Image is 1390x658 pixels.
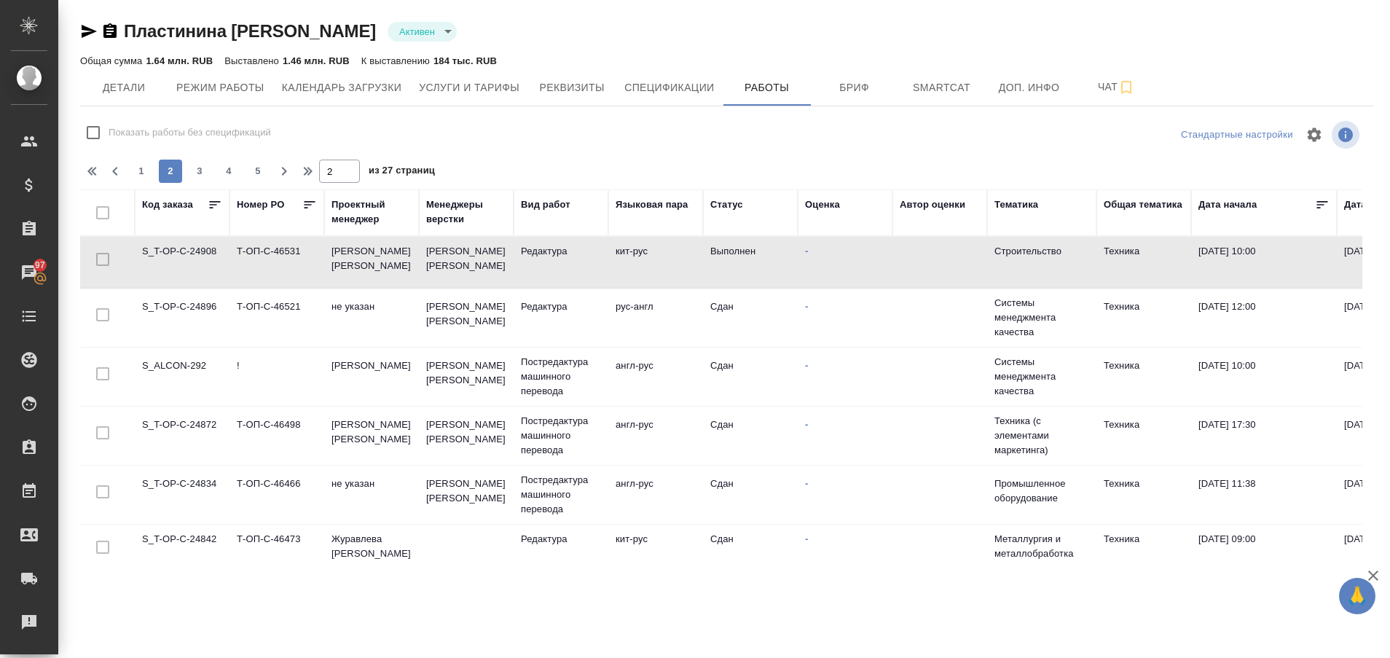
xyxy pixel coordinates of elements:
td: [PERSON_NAME] [PERSON_NAME] [419,351,514,402]
td: англ-рус [608,469,703,520]
button: 🙏 [1339,578,1375,614]
td: Т-ОП-С-46466 [229,469,324,520]
td: Т-ОП-С-46521 [229,292,324,343]
span: 3 [188,164,211,179]
svg: Подписаться [1118,79,1135,96]
div: Языковая пара [616,197,688,212]
td: [PERSON_NAME] [PERSON_NAME] [419,292,514,343]
td: Техника [1096,292,1191,343]
p: Редактура [521,532,601,547]
td: [DATE] 17:30 [1191,410,1337,461]
a: Пластинина [PERSON_NAME] [124,21,376,41]
p: Строительство [994,244,1089,259]
td: S_T-OP-C-24896 [135,292,229,343]
span: 1 [130,164,153,179]
div: Тематика [994,197,1038,212]
span: Услуги и тарифы [419,79,519,97]
td: [DATE] 09:00 [1191,525,1337,576]
td: [PERSON_NAME] [324,351,419,402]
span: Smartcat [907,79,977,97]
p: Техника (с элементами маркетинга) [994,414,1089,458]
span: Чат [1082,78,1152,96]
div: Номер PO [237,197,284,212]
td: Сдан [703,469,798,520]
td: [DATE] 10:00 [1191,237,1337,288]
td: [PERSON_NAME] [PERSON_NAME] [419,410,514,461]
span: 4 [217,164,240,179]
td: [PERSON_NAME] [PERSON_NAME] [419,237,514,288]
td: [PERSON_NAME] [PERSON_NAME] [324,410,419,461]
p: Системы менеджмента качества [994,296,1089,340]
div: Общая тематика [1104,197,1182,212]
button: 4 [217,160,240,183]
td: Выполнен [703,237,798,288]
td: S_T-OP-C-24842 [135,525,229,576]
td: Журавлева [PERSON_NAME] [324,525,419,576]
button: 3 [188,160,211,183]
button: 1 [130,160,153,183]
p: Постредактура машинного перевода [521,414,601,458]
div: Автор оценки [900,197,965,212]
span: Детали [89,79,159,97]
td: Техника [1096,525,1191,576]
span: Спецификации [624,79,714,97]
td: Сдан [703,292,798,343]
p: 1.46 млн. RUB [283,55,350,66]
p: Редактура [521,299,601,314]
div: split button [1177,124,1297,146]
td: рус-англ [608,292,703,343]
td: Сдан [703,410,798,461]
td: Техника [1096,469,1191,520]
span: Настроить таблицу [1297,117,1332,152]
td: Техника [1096,237,1191,288]
td: [PERSON_NAME] [PERSON_NAME] [419,469,514,520]
td: ! [229,351,324,402]
td: англ-рус [608,351,703,402]
span: 🙏 [1345,581,1370,611]
button: 5 [246,160,270,183]
div: Проектный менеджер [331,197,412,227]
td: Т-ОП-С-46498 [229,410,324,461]
td: [DATE] 11:38 [1191,469,1337,520]
span: Режим работы [176,79,264,97]
td: не указан [324,469,419,520]
span: 97 [26,258,54,273]
span: Календарь загрузки [282,79,402,97]
td: Сдан [703,525,798,576]
td: англ-рус [608,410,703,461]
a: - [805,301,808,312]
a: - [805,246,808,256]
div: Статус [710,197,743,212]
td: S_ALCON-292 [135,351,229,402]
p: Выставлено [224,55,283,66]
p: Общая сумма [80,55,146,66]
td: S_T-OP-C-24872 [135,410,229,461]
a: - [805,419,808,430]
a: - [805,533,808,544]
td: [DATE] 12:00 [1191,292,1337,343]
span: Доп. инфо [994,79,1064,97]
td: Сдан [703,351,798,402]
p: Промышленное оборудование [994,477,1089,506]
p: 184 тыс. RUB [433,55,497,66]
td: не указан [324,292,419,343]
span: Бриф [820,79,890,97]
a: 97 [4,254,55,291]
p: Редактура [521,244,601,259]
p: Металлургия и металлобработка [994,532,1089,561]
a: - [805,478,808,489]
div: Активен [388,22,457,42]
td: Т-ОП-С-46531 [229,237,324,288]
td: [DATE] 10:00 [1191,351,1337,402]
td: [PERSON_NAME] [PERSON_NAME] [324,237,419,288]
button: Скопировать ссылку для ЯМессенджера [80,23,98,40]
p: Постредактура машинного перевода [521,355,601,399]
div: Оценка [805,197,840,212]
button: Скопировать ссылку [101,23,119,40]
td: Т-ОП-С-46473 [229,525,324,576]
p: Системы менеджмента качества [994,355,1089,399]
span: Посмотреть информацию [1332,121,1362,149]
td: Техника [1096,351,1191,402]
div: Код заказа [142,197,193,212]
div: Вид работ [521,197,570,212]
